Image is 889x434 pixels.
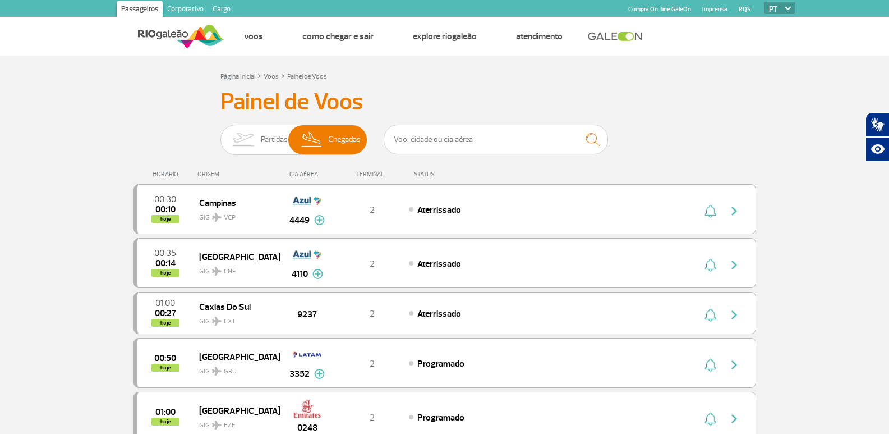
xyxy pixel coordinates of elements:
[702,6,727,13] a: Imprensa
[117,1,163,19] a: Passageiros
[224,317,234,327] span: CXJ
[151,364,179,372] span: hoje
[212,213,222,222] img: destiny_airplane.svg
[199,403,271,418] span: [GEOGRAPHIC_DATA]
[516,31,563,42] a: Atendimento
[244,31,263,42] a: Voos
[384,125,608,154] input: Voo, cidade ou cia aérea
[865,137,889,162] button: Abrir recursos assistivos.
[151,319,179,327] span: hoje
[257,69,261,82] a: >
[370,308,375,319] span: 2
[312,269,323,279] img: mais-info-painel-voo.svg
[208,1,235,19] a: Cargo
[279,171,335,178] div: CIA AÉREA
[370,358,375,369] span: 2
[628,6,691,13] a: Compra On-line GaleOn
[281,69,285,82] a: >
[296,125,329,154] img: slider-desembarque
[289,213,310,227] span: 4449
[199,414,271,431] span: GIG
[727,358,741,372] img: seta-direita-painel-voo.svg
[154,354,176,362] span: 2025-08-25 00:50:00
[289,367,310,381] span: 3352
[417,204,461,216] span: Aterrissado
[727,204,741,218] img: seta-direita-painel-voo.svg
[212,317,222,326] img: destiny_airplane.svg
[224,267,236,277] span: CNF
[155,309,176,317] span: 2025-08-25 00:27:00
[264,72,279,81] a: Voos
[155,259,176,267] span: 2025-08-25 00:14:00
[370,412,375,423] span: 2
[151,269,179,277] span: hoje
[155,299,175,307] span: 2025-08-25 01:00:00
[704,204,716,218] img: sino-painel-voo.svg
[151,215,179,223] span: hoje
[704,308,716,322] img: sino-painel-voo.svg
[154,195,176,203] span: 2025-08-25 00:30:00
[224,367,237,377] span: GRU
[704,358,716,372] img: sino-painel-voo.svg
[155,205,176,213] span: 2025-08-25 00:10:18
[212,421,222,430] img: destiny_airplane.svg
[417,412,464,423] span: Programado
[220,88,669,116] h3: Painel de Voos
[314,369,325,379] img: mais-info-painel-voo.svg
[225,125,261,154] img: slider-embarque
[417,358,464,369] span: Programado
[408,171,500,178] div: STATUS
[727,258,741,272] img: seta-direita-painel-voo.svg
[417,308,461,319] span: Aterrissado
[865,112,889,162] div: Plugin de acessibilidade da Hand Talk.
[199,195,271,210] span: Campinas
[224,421,236,431] span: EZE
[727,412,741,426] img: seta-direita-painel-voo.svg
[328,125,361,154] span: Chegadas
[287,72,327,81] a: Painel de Voos
[199,261,271,277] span: GIG
[865,112,889,137] button: Abrir tradutor de língua de sinais.
[199,207,271,223] span: GIG
[199,310,271,327] span: GIG
[370,258,375,269] span: 2
[199,360,271,377] span: GIG
[261,125,288,154] span: Partidas
[370,204,375,216] span: 2
[197,171,279,178] div: ORIGEM
[704,412,716,426] img: sino-painel-voo.svg
[220,72,255,81] a: Página Inicial
[335,171,408,178] div: TERMINAL
[155,408,176,416] span: 2025-08-25 01:00:00
[212,267,222,276] img: destiny_airplane.svg
[314,215,325,225] img: mais-info-painel-voo.svg
[163,1,208,19] a: Corporativo
[704,258,716,272] img: sino-painel-voo.svg
[224,213,236,223] span: VCP
[302,31,374,42] a: Como chegar e sair
[199,249,271,264] span: [GEOGRAPHIC_DATA]
[413,31,477,42] a: Explore RIOgaleão
[297,308,317,321] span: 9237
[292,267,308,281] span: 4110
[199,299,271,314] span: Caxias Do Sul
[417,258,461,269] span: Aterrissado
[154,249,176,257] span: 2025-08-25 00:35:00
[212,367,222,376] img: destiny_airplane.svg
[137,171,198,178] div: HORÁRIO
[739,6,751,13] a: RQS
[151,418,179,426] span: hoje
[727,308,741,322] img: seta-direita-painel-voo.svg
[199,349,271,364] span: [GEOGRAPHIC_DATA]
